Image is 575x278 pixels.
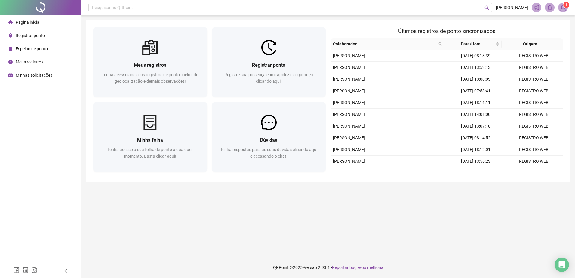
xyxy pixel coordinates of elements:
td: [DATE] 07:58:41 [447,85,505,97]
td: REGISTRO WEB [505,167,563,179]
a: Registrar pontoRegistre sua presença com rapidez e segurança clicando aqui! [212,27,326,97]
span: Tenha acesso a sua folha de ponto a qualquer momento. Basta clicar aqui! [107,147,193,159]
td: [DATE] 08:18:39 [447,50,505,62]
span: Data/Hora [447,41,494,47]
span: 1 [565,3,567,7]
td: REGISTRO WEB [505,132,563,144]
span: instagram [31,267,37,273]
img: 89977 [558,3,567,12]
span: Espelho de ponto [16,46,48,51]
span: file [8,47,13,51]
span: [PERSON_NAME] [496,4,528,11]
td: REGISTRO WEB [505,62,563,73]
td: [DATE] 13:52:13 [447,62,505,73]
span: [PERSON_NAME] [333,53,365,58]
span: search [438,42,442,46]
td: [DATE] 13:56:23 [447,156,505,167]
span: Meus registros [16,60,43,64]
span: clock-circle [8,60,13,64]
span: [PERSON_NAME] [333,159,365,164]
span: Registrar ponto [252,62,285,68]
span: [PERSON_NAME] [333,112,365,117]
span: [PERSON_NAME] [333,135,365,140]
span: [PERSON_NAME] [333,147,365,152]
td: [DATE] 13:00:03 [447,73,505,85]
span: home [8,20,13,24]
th: Origem [502,38,559,50]
a: Minha folhaTenha acesso a sua folha de ponto a qualquer momento. Basta clicar aqui! [93,102,207,172]
span: schedule [8,73,13,77]
span: [PERSON_NAME] [333,124,365,128]
span: facebook [13,267,19,273]
span: [PERSON_NAME] [333,100,365,105]
span: left [64,269,68,273]
td: REGISTRO WEB [505,97,563,109]
td: [DATE] 18:12:01 [447,144,505,156]
span: Tenha acesso aos seus registros de ponto, incluindo geolocalização e demais observações! [102,72,198,84]
td: REGISTRO WEB [505,50,563,62]
td: [DATE] 13:05:32 [447,167,505,179]
span: Meus registros [134,62,166,68]
span: Registrar ponto [16,33,45,38]
span: linkedin [22,267,28,273]
span: Dúvidas [260,137,277,143]
td: REGISTRO WEB [505,156,563,167]
span: Últimos registros de ponto sincronizados [398,28,495,34]
td: REGISTRO WEB [505,85,563,97]
span: bell [547,5,552,10]
footer: QRPoint © 2025 - 2.93.1 - [81,257,575,278]
span: Tenha respostas para as suas dúvidas clicando aqui e acessando o chat! [220,147,317,159]
span: search [437,39,443,48]
sup: Atualize o seu contato no menu Meus Dados [563,2,569,8]
div: Open Intercom Messenger [555,258,569,272]
span: search [484,5,489,10]
span: [PERSON_NAME] [333,88,365,93]
span: Minha folha [137,137,163,143]
span: Versão [304,265,317,270]
span: Reportar bug e/ou melhoria [332,265,383,270]
span: notification [534,5,539,10]
th: Data/Hora [444,38,502,50]
td: REGISTRO WEB [505,109,563,120]
td: REGISTRO WEB [505,120,563,132]
td: [DATE] 18:16:11 [447,97,505,109]
td: [DATE] 08:14:52 [447,132,505,144]
a: DúvidasTenha respostas para as suas dúvidas clicando aqui e acessando o chat! [212,102,326,172]
span: [PERSON_NAME] [333,65,365,70]
span: Página inicial [16,20,40,25]
td: REGISTRO WEB [505,73,563,85]
a: Meus registrosTenha acesso aos seus registros de ponto, incluindo geolocalização e demais observa... [93,27,207,97]
td: [DATE] 14:01:00 [447,109,505,120]
span: environment [8,33,13,38]
span: Registre sua presença com rapidez e segurança clicando aqui! [224,72,313,84]
span: Colaborador [333,41,436,47]
span: Minhas solicitações [16,73,52,78]
td: [DATE] 13:07:10 [447,120,505,132]
span: [PERSON_NAME] [333,77,365,82]
td: REGISTRO WEB [505,144,563,156]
